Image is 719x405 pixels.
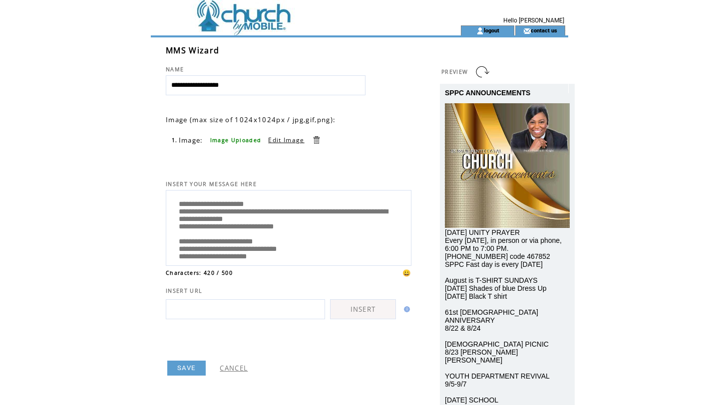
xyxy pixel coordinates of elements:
[402,268,411,277] span: 😀
[441,68,468,75] span: PREVIEW
[445,89,530,97] span: SPPC ANNOUNCEMENTS
[312,135,321,145] a: Delete this item
[166,66,184,73] span: NAME
[179,136,203,145] span: Image:
[523,27,531,35] img: contact_us_icon.gif
[330,299,396,319] a: INSERT
[166,269,233,276] span: Characters: 420 / 500
[268,136,304,144] a: Edit Image
[210,137,262,144] span: Image Uploaded
[167,361,206,376] a: SAVE
[166,287,202,294] span: INSERT URL
[503,17,564,24] span: Hello [PERSON_NAME]
[476,27,484,35] img: account_icon.gif
[172,137,178,144] span: 1.
[220,364,248,373] a: CANCEL
[166,115,336,124] span: Image (max size of 1024x1024px / jpg,gif,png):
[166,45,219,56] span: MMS Wizard
[484,27,499,33] a: logout
[531,27,557,33] a: contact us
[166,181,257,188] span: INSERT YOUR MESSAGE HERE
[401,306,410,312] img: help.gif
